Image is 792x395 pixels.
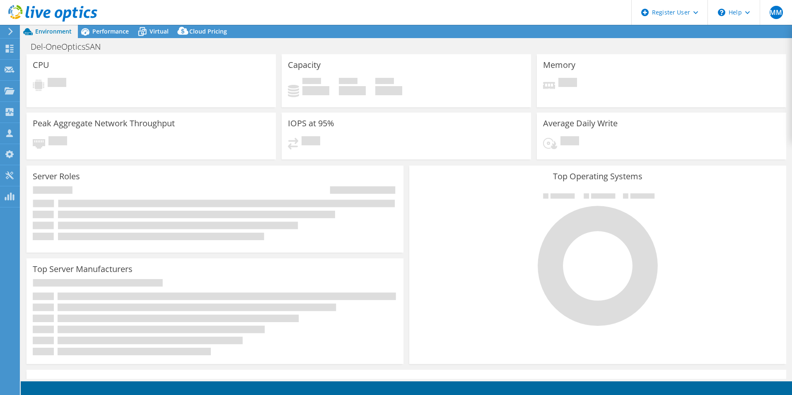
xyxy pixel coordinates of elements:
[543,60,575,70] h3: Memory
[33,265,133,274] h3: Top Server Manufacturers
[770,6,783,19] span: MM
[33,60,49,70] h3: CPU
[375,86,402,95] h4: 0 GiB
[558,78,577,89] span: Pending
[48,136,67,147] span: Pending
[35,27,72,35] span: Environment
[302,136,320,147] span: Pending
[543,119,618,128] h3: Average Daily Write
[375,78,394,86] span: Total
[33,119,175,128] h3: Peak Aggregate Network Throughput
[150,27,169,35] span: Virtual
[718,9,725,16] svg: \n
[339,86,366,95] h4: 0 GiB
[339,78,357,86] span: Free
[288,60,321,70] h3: Capacity
[48,78,66,89] span: Pending
[27,42,113,51] h1: Del-OneOpticsSAN
[189,27,227,35] span: Cloud Pricing
[92,27,129,35] span: Performance
[302,78,321,86] span: Used
[33,172,80,181] h3: Server Roles
[288,119,334,128] h3: IOPS at 95%
[302,86,329,95] h4: 0 GiB
[560,136,579,147] span: Pending
[415,172,780,181] h3: Top Operating Systems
